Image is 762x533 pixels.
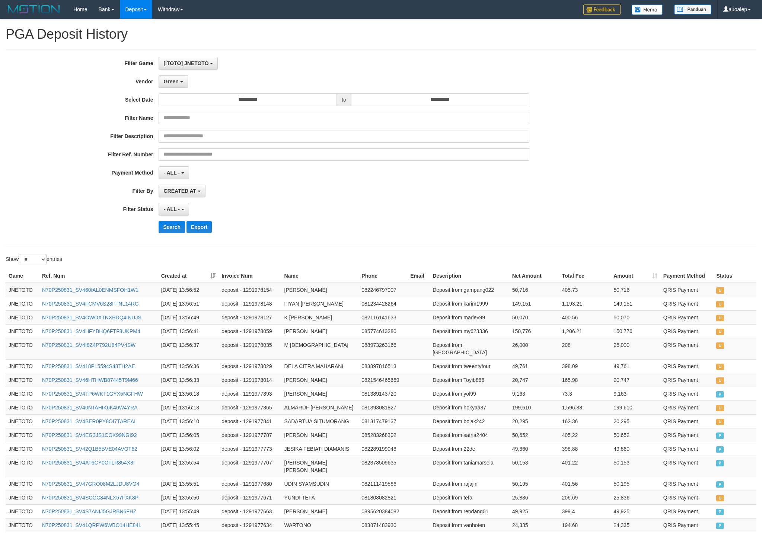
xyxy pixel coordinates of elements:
span: UNPAID [716,287,724,294]
a: N70P250831_SV47GRO08M2LJDU8VO4 [42,481,140,487]
td: 150,776 [610,324,660,338]
td: QRIS Payment [660,310,713,324]
td: 20,295 [509,414,559,428]
td: QRIS Payment [660,414,713,428]
td: JNETOTO [6,359,39,373]
td: QRIS Payment [660,400,713,414]
td: 26,000 [509,338,559,359]
td: QRIS Payment [660,373,713,387]
td: [PERSON_NAME] [PERSON_NAME] [281,456,359,477]
td: 398.09 [559,359,610,373]
td: [DATE] 13:56:02 [158,442,219,456]
td: Deposit from satria2404 [430,428,509,442]
td: 0895620384082 [358,504,407,518]
a: N70P250831_SV460IAL0ENMSFOH1W1 [42,287,138,293]
span: - ALL - [163,170,180,176]
td: deposit - 1291978035 [219,338,281,359]
td: Deposit from bojak242 [430,414,509,428]
td: deposit - 1291977773 [219,442,281,456]
span: PAID [716,460,724,466]
span: UNPAID [716,301,724,307]
td: JNETOTO [6,387,39,400]
td: [DATE] 13:56:52 [158,283,219,297]
th: Payment Method [660,269,713,283]
td: JNETOTO [6,456,39,477]
span: - ALL - [163,206,180,212]
td: 1,206.21 [559,324,610,338]
td: JNETOTO [6,297,39,310]
td: 085774613280 [358,324,407,338]
td: 50,195 [610,477,660,491]
td: QRIS Payment [660,359,713,373]
td: deposit - 1291977663 [219,504,281,518]
td: Deposit from madev99 [430,310,509,324]
td: 50,652 [610,428,660,442]
td: 20,295 [610,414,660,428]
td: [PERSON_NAME] [281,387,359,400]
td: JNETOTO [6,442,39,456]
td: 082111419586 [358,477,407,491]
span: CREATED AT [163,188,196,194]
td: 081808082821 [358,491,407,504]
td: [DATE] 13:55:50 [158,491,219,504]
td: 50,716 [509,283,559,297]
td: [DATE] 13:55:54 [158,456,219,477]
td: 199,610 [509,400,559,414]
a: N70P250831_SV4FCMV6S28FFNL14RG [42,301,139,307]
td: QRIS Payment [660,324,713,338]
td: QRIS Payment [660,456,713,477]
span: to [337,93,351,106]
a: N70P250831_SV418PL5594S48TH2AE [42,363,135,369]
td: 208 [559,338,610,359]
td: [DATE] 13:56:10 [158,414,219,428]
td: deposit - 1291978059 [219,324,281,338]
th: Net Amount [509,269,559,283]
img: MOTION_logo.png [6,4,62,15]
span: UNPAID [716,377,724,384]
td: 082246797007 [358,283,407,297]
td: deposit - 1291977707 [219,456,281,477]
td: JNETOTO [6,373,39,387]
td: 083897816513 [358,359,407,373]
button: Export [186,221,212,233]
td: 50,153 [509,456,559,477]
td: Deposit from tefa [430,491,509,504]
a: N70P250831_SV4AT6CY0CFLR854X8I [42,460,135,466]
td: [DATE] 13:56:13 [158,400,219,414]
td: 50,716 [610,283,660,297]
span: UNPAID [716,419,724,425]
button: CREATED AT [159,185,205,197]
td: 085283268302 [358,428,407,442]
td: JNETOTO [6,310,39,324]
td: [DATE] 13:56:49 [158,310,219,324]
td: 405.22 [559,428,610,442]
td: [DATE] 13:56:05 [158,428,219,442]
td: [PERSON_NAME] [281,504,359,518]
a: N70P250831_SV4I8Z4P792U84PV4SW [42,342,135,348]
td: 50,070 [509,310,559,324]
span: PAID [716,481,724,488]
td: [PERSON_NAME] [281,283,359,297]
td: QRIS Payment [660,491,713,504]
td: [PERSON_NAME] [281,373,359,387]
td: 401.56 [559,477,610,491]
label: Show entries [6,254,62,265]
td: deposit - 1291978014 [219,373,281,387]
td: Deposit from Toyib888 [430,373,509,387]
td: 199,610 [610,400,660,414]
td: [DATE] 13:56:41 [158,324,219,338]
th: Created at: activate to sort column ascending [158,269,219,283]
td: 49,860 [509,442,559,456]
td: QRIS Payment [660,387,713,400]
td: 49,761 [509,359,559,373]
td: 9,163 [610,387,660,400]
td: deposit - 1291978148 [219,297,281,310]
td: JNETOTO [6,477,39,491]
button: [ITOTO] JNETOTO [159,57,218,70]
td: Deposit from taniamarsela [430,456,509,477]
td: 082116141633 [358,310,407,324]
td: M [DEMOGRAPHIC_DATA] [281,338,359,359]
td: JNETOTO [6,338,39,359]
td: 25,836 [610,491,660,504]
a: N70P250831_SV41QRPW6WBO14HE84L [42,522,141,528]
